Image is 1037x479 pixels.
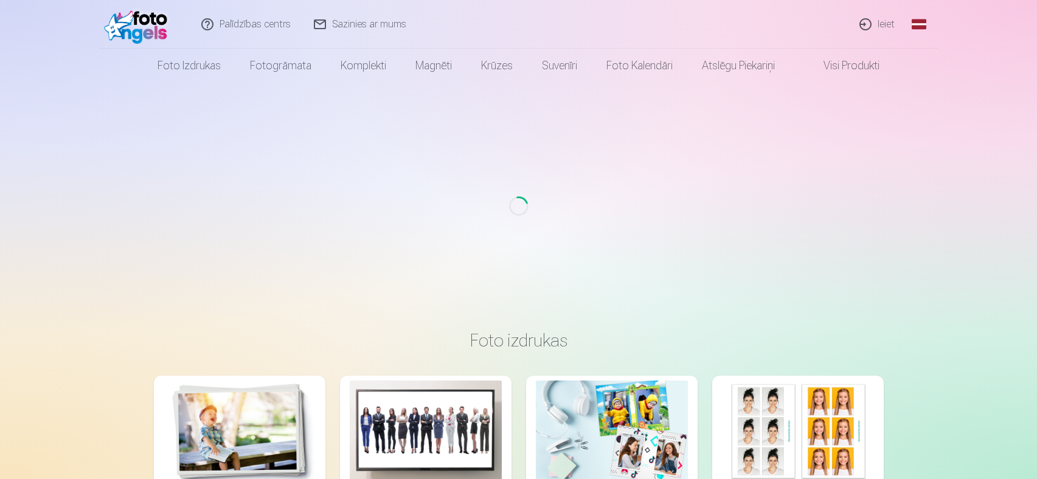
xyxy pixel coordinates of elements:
[235,49,326,83] a: Fotogrāmata
[466,49,527,83] a: Krūzes
[164,329,874,351] h3: Foto izdrukas
[143,49,235,83] a: Foto izdrukas
[789,49,894,83] a: Visi produkti
[104,5,174,44] img: /fa1
[527,49,592,83] a: Suvenīri
[687,49,789,83] a: Atslēgu piekariņi
[326,49,401,83] a: Komplekti
[401,49,466,83] a: Magnēti
[592,49,687,83] a: Foto kalendāri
